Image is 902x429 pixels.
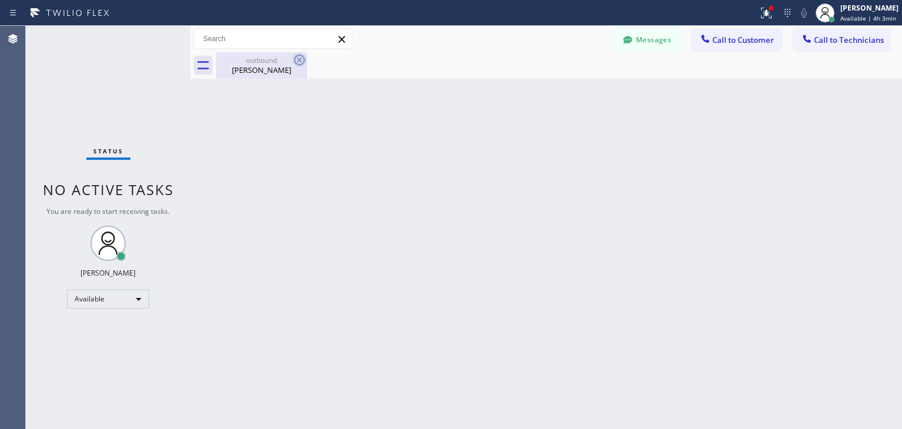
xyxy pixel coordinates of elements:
[793,29,890,51] button: Call to Technicians
[814,35,884,45] span: Call to Technicians
[217,52,306,79] div: Karen Wuertz
[692,29,782,51] button: Call to Customer
[80,268,136,278] div: [PERSON_NAME]
[194,29,352,48] input: Search
[217,56,306,65] div: outbound
[615,29,680,51] button: Messages
[46,206,170,216] span: You are ready to start receiving tasks.
[217,65,306,75] div: [PERSON_NAME]
[712,35,774,45] span: Call to Customer
[93,147,123,155] span: Status
[67,290,149,309] div: Available
[840,14,896,22] span: Available | 4h 3min
[840,3,898,13] div: [PERSON_NAME]
[43,180,174,199] span: No active tasks
[796,5,812,21] button: Mute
